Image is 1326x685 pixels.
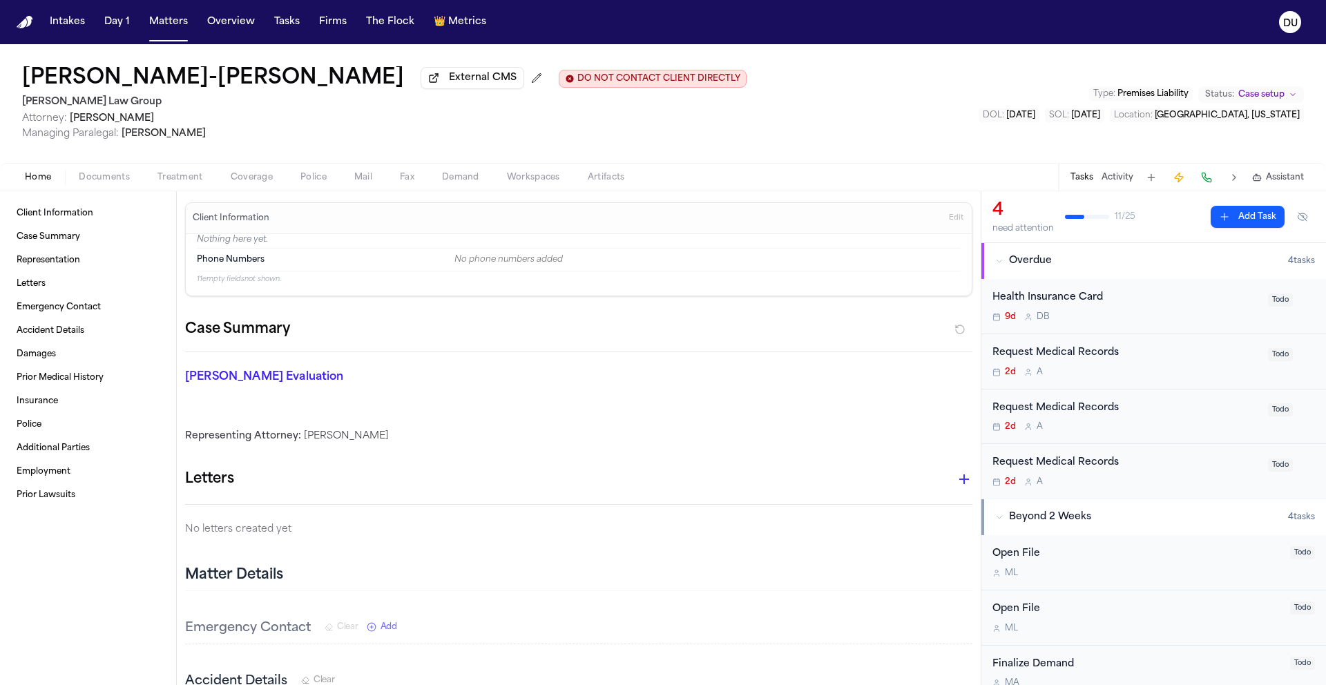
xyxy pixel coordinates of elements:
span: 2d [1005,367,1016,378]
a: Accident Details [11,320,165,342]
span: Case setup [1238,89,1285,100]
a: Prior Lawsuits [11,484,165,506]
div: Open task: Request Medical Records [981,444,1326,499]
button: Tasks [269,10,305,35]
span: M L [1005,568,1018,579]
span: Todo [1268,293,1293,307]
p: 11 empty fields not shown. [197,274,961,284]
span: Police [300,172,327,183]
div: Open task: Health Insurance Card [981,279,1326,334]
span: Premises Liability [1117,90,1189,98]
p: Nothing here yet. [197,234,961,248]
button: Change status from Case setup [1198,86,1304,103]
span: [DATE] [1071,111,1100,119]
a: Representation [11,249,165,271]
button: Day 1 [99,10,135,35]
span: 2d [1005,476,1016,488]
span: Accident Details [17,325,84,336]
span: crown [434,15,445,29]
h2: [PERSON_NAME] Law Group [22,94,747,110]
button: Add New [367,621,397,633]
span: Additional Parties [17,443,90,454]
span: Metrics [448,15,486,29]
button: Beyond 2 Weeks4tasks [981,499,1326,535]
span: Todo [1290,601,1315,615]
span: Attorney: [22,113,67,124]
span: Location : [1114,111,1153,119]
button: Assistant [1252,172,1304,183]
button: Overview [202,10,260,35]
span: Overdue [1009,254,1052,268]
span: Representing Attorney: [185,431,301,441]
button: The Flock [361,10,420,35]
span: 2d [1005,421,1016,432]
span: External CMS [449,71,517,85]
span: DOL : [983,111,1004,119]
button: Add Task [1142,168,1161,187]
span: Add [381,621,397,633]
div: Request Medical Records [992,455,1260,471]
a: Emergency Contact [11,296,165,318]
span: Todo [1290,657,1315,670]
div: Open File [992,601,1282,617]
span: Artifacts [588,172,625,183]
text: DU [1283,19,1298,28]
a: Police [11,414,165,436]
button: Matters [144,10,193,35]
button: Overdue4tasks [981,243,1326,279]
button: Make a Call [1197,168,1216,187]
button: Edit matter name [22,66,404,91]
a: crownMetrics [428,10,492,35]
div: Open task: Open File [981,590,1326,646]
span: Edit [949,213,963,223]
div: 4 [992,200,1054,222]
div: Open task: Request Medical Records [981,389,1326,445]
a: Additional Parties [11,437,165,459]
div: No phone numbers added [454,254,961,265]
button: Intakes [44,10,90,35]
span: Fax [400,172,414,183]
button: Clear Emergency Contact [325,621,358,633]
button: Edit Location: Lake City, Florida [1110,108,1304,122]
span: Employment [17,466,70,477]
a: Prior Medical History [11,367,165,389]
span: Todo [1268,403,1293,416]
button: Create Immediate Task [1169,168,1189,187]
p: [PERSON_NAME] Evaluation [185,369,436,385]
span: Prior Lawsuits [17,490,75,501]
span: M L [1005,623,1018,634]
span: 9d [1005,311,1016,322]
button: Edit client contact restriction [559,70,747,88]
span: Case Summary [17,231,80,242]
a: Home [17,16,33,29]
span: Emergency Contact [17,302,101,313]
span: Phone Numbers [197,254,265,265]
span: Clear [337,621,358,633]
div: Request Medical Records [992,345,1260,361]
span: Mail [354,172,372,183]
span: Status: [1205,89,1234,100]
span: Beyond 2 Weeks [1009,510,1091,524]
span: A [1037,476,1043,488]
h3: Client Information [190,213,272,224]
span: [GEOGRAPHIC_DATA], [US_STATE] [1155,111,1300,119]
h2: Matter Details [185,566,283,585]
span: Todo [1268,348,1293,361]
span: Prior Medical History [17,372,104,383]
button: Activity [1102,172,1133,183]
span: 4 task s [1288,255,1315,267]
span: 11 / 25 [1115,211,1135,222]
h1: [PERSON_NAME]-[PERSON_NAME] [22,66,404,91]
a: Insurance [11,390,165,412]
button: Tasks [1070,172,1093,183]
a: Client Information [11,202,165,224]
button: Edit Type: Premises Liability [1089,87,1193,101]
button: Hide completed tasks (⌘⇧H) [1290,206,1315,228]
span: Home [25,172,51,183]
span: DO NOT CONTACT CLIENT DIRECTLY [577,73,740,84]
div: need attention [992,223,1054,234]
